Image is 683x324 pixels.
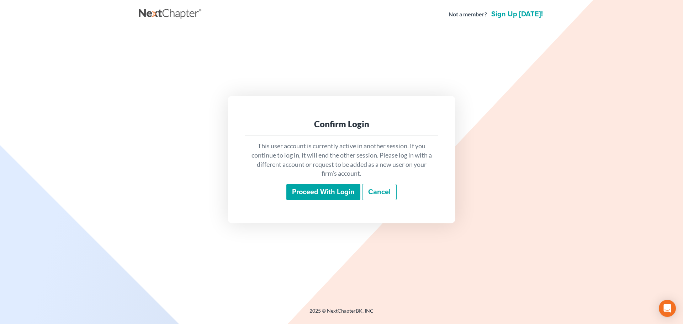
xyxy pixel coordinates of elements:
[490,11,544,18] a: Sign up [DATE]!
[362,184,397,200] a: Cancel
[449,10,487,18] strong: Not a member?
[139,307,544,320] div: 2025 © NextChapterBK, INC
[286,184,360,200] input: Proceed with login
[250,118,433,130] div: Confirm Login
[659,300,676,317] div: Open Intercom Messenger
[250,142,433,178] p: This user account is currently active in another session. If you continue to log in, it will end ...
